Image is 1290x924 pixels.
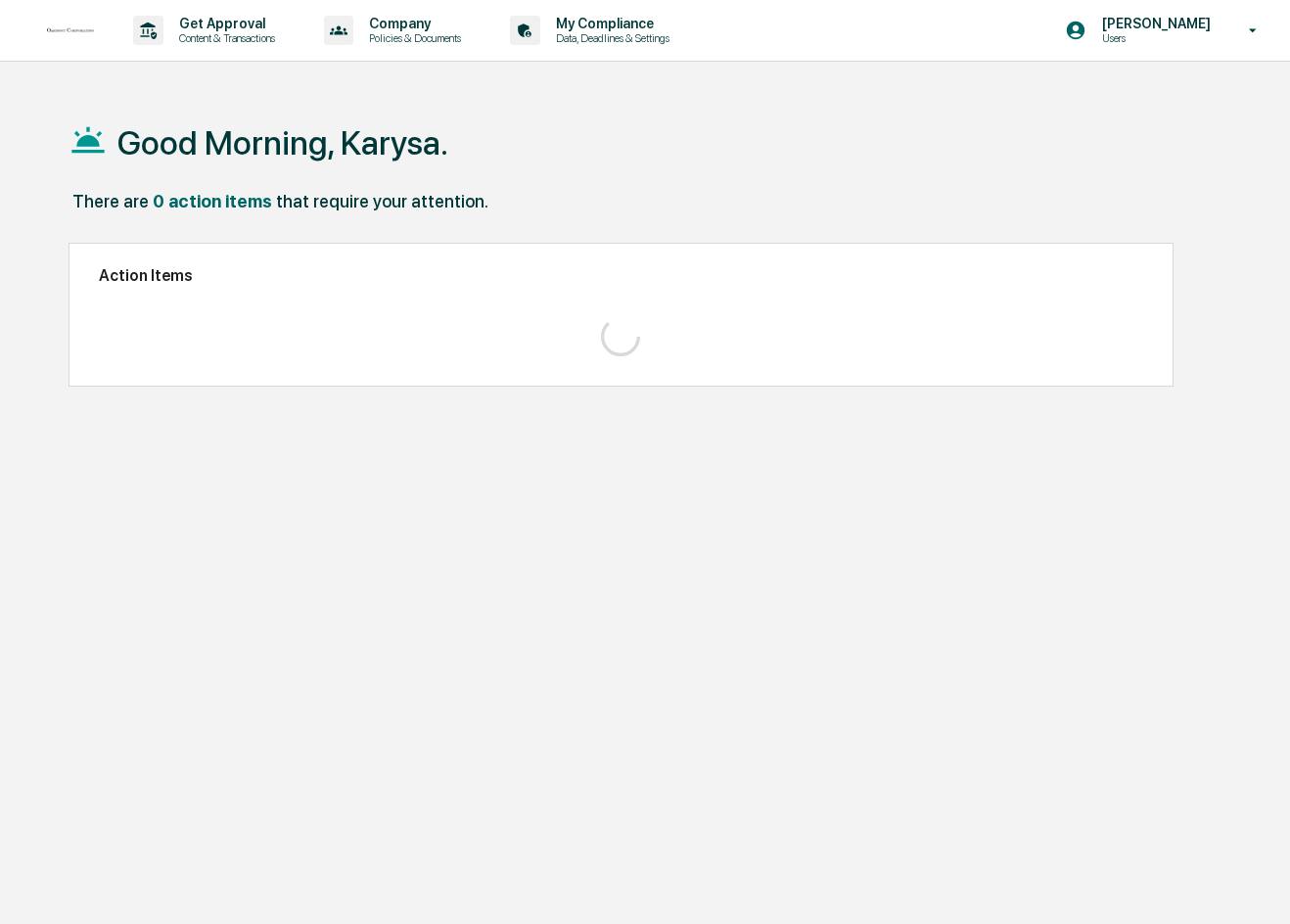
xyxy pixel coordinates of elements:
[163,16,285,31] p: Get Approval
[163,31,285,45] p: Content & Transactions
[276,191,488,211] div: that require your attention.
[540,31,679,45] p: Data, Deadlines & Settings
[1086,31,1221,45] p: Users
[353,31,471,45] p: Policies & Documents
[353,16,471,31] p: Company
[72,191,149,211] div: There are
[117,123,448,162] h1: Good Morning, Karysa.
[1086,16,1221,31] p: [PERSON_NAME]
[540,16,679,31] p: My Compliance
[47,26,94,34] img: logo
[153,191,272,211] div: 0 action items
[99,266,1144,285] h2: Action Items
